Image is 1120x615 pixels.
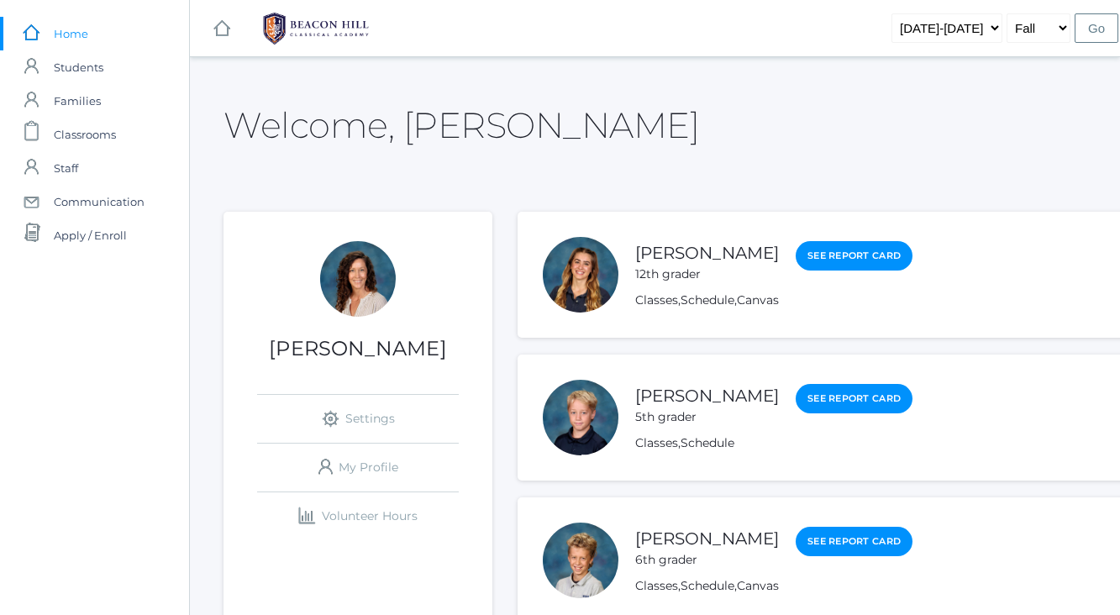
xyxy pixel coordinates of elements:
a: Classes [635,578,678,593]
a: See Report Card [796,384,912,413]
a: My Profile [257,444,459,491]
span: Families [54,84,101,118]
span: Home [54,17,88,50]
span: Apply / Enroll [54,218,127,252]
span: Communication [54,185,145,218]
div: , , [635,292,912,309]
div: 12th grader [635,265,779,283]
a: See Report Card [796,527,912,556]
a: See Report Card [796,241,912,271]
div: Cari Burke [320,241,396,317]
a: [PERSON_NAME] [635,243,779,263]
a: Classes [635,435,678,450]
div: , , [635,577,912,595]
div: Calvin Burke [543,523,618,598]
a: Schedule [681,578,734,593]
h2: Welcome, [PERSON_NAME] [223,106,699,145]
div: Elliot Burke [543,380,618,455]
a: Schedule [681,435,734,450]
div: 6th grader [635,551,779,569]
a: [PERSON_NAME] [635,386,779,406]
a: Schedule [681,292,734,307]
a: Canvas [737,578,779,593]
span: Students [54,50,103,84]
a: Classes [635,292,678,307]
a: Volunteer Hours [257,492,459,540]
h1: [PERSON_NAME] [223,338,492,360]
a: [PERSON_NAME] [635,528,779,549]
span: Staff [54,151,78,185]
span: Classrooms [54,118,116,151]
img: 1_BHCALogos-05.png [253,8,379,50]
div: 5th grader [635,408,779,426]
a: Settings [257,395,459,443]
input: Go [1075,13,1118,43]
div: Ana Burke [543,237,618,313]
div: , [635,434,912,452]
a: Canvas [737,292,779,307]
